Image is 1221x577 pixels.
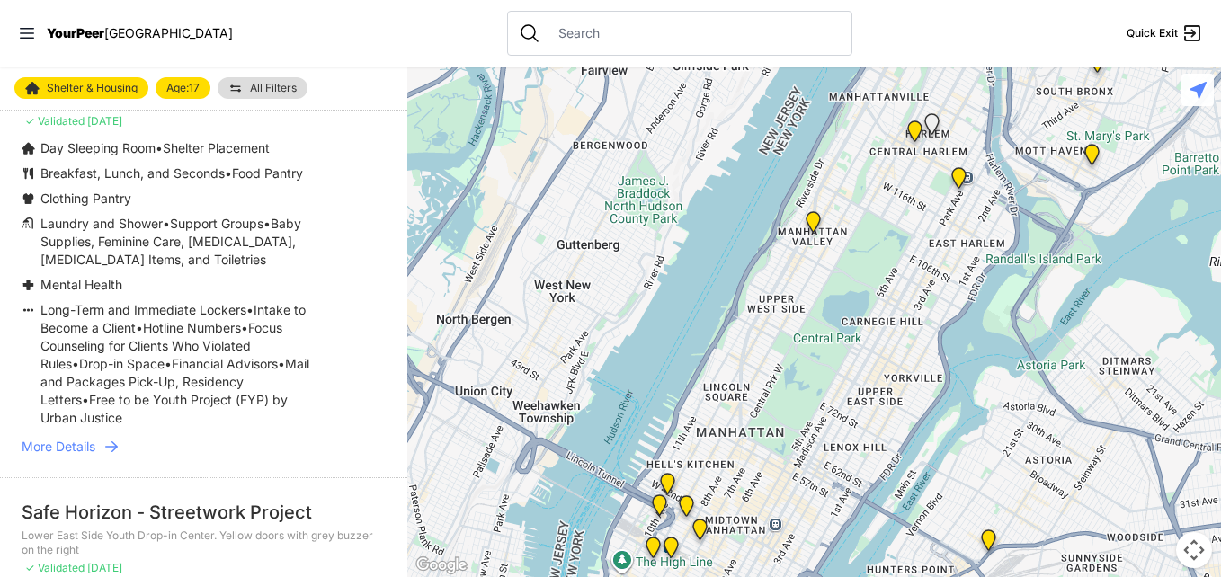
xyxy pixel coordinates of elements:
a: Quick Exit [1127,22,1203,44]
span: [DATE] [87,561,122,574]
span: Support Groups [170,216,263,231]
span: Mail and Packages Pick-Up, Residency Letters [40,356,309,407]
a: YourPeer[GEOGRAPHIC_DATA] [47,28,233,39]
span: YourPeer [47,25,104,40]
a: Open this area in Google Maps (opens a new window) [412,554,471,577]
div: ServiceLine [660,537,682,565]
span: Financial Advisors [172,356,278,371]
span: Baby Supplies, Feminine Care, [MEDICAL_DATA], [MEDICAL_DATA] Items, and Toiletries [40,216,301,267]
button: Map camera controls [1176,532,1212,568]
div: Trinity Lutheran Church [802,211,824,240]
a: Age:17 [156,77,210,99]
span: • [163,216,170,231]
span: • [165,356,172,371]
span: Laundry and Shower [40,216,163,231]
span: Drop-in Space [79,356,165,371]
span: Breakfast, Lunch, and Seconds [40,165,225,181]
span: Day Sleeping Room [40,140,156,155]
span: Focus Counseling for Clients Who Violated Rules [40,320,282,371]
a: All Filters [218,77,307,99]
div: Queens - Main Office [977,529,1000,558]
span: • [136,320,143,335]
span: • [82,392,89,407]
span: ✓ Validated [25,561,85,574]
span: [GEOGRAPHIC_DATA] [104,25,233,40]
span: ✓ Validated [25,114,85,128]
span: Shelter & Housing [47,83,138,93]
span: More Details [22,438,95,456]
div: Bailey House, Inc. [948,167,970,196]
span: Clothing Pantry [40,191,131,206]
span: • [241,320,248,335]
a: Shelter & Housing [14,77,148,99]
span: All Filters [250,83,297,93]
input: Search [548,24,841,42]
span: Long-Term and Immediate Lockers [40,302,246,317]
span: • [156,140,163,155]
span: Food Pantry [232,165,303,181]
div: New York [656,473,679,502]
div: Young Adult Residence [921,113,943,142]
span: • [225,165,232,181]
span: Age: 17 [166,83,200,93]
span: Free to be Youth Project (FYP) by Urban Justice [40,392,288,425]
div: DYCD Youth Drop-in Center [675,495,698,524]
span: Quick Exit [1127,26,1178,40]
span: • [263,216,271,231]
span: • [278,356,285,371]
span: [DATE] [87,114,122,128]
span: • [72,356,79,371]
span: • [246,302,254,317]
span: Hotline Numbers [143,320,241,335]
div: Sylvia's Place [648,494,671,523]
img: Google [412,554,471,577]
p: Lower East Side Youth Drop-in Center. Yellow doors with grey buzzer on the right [22,528,386,557]
a: More Details [22,438,386,456]
div: Chelsea [642,537,664,565]
span: Mental Health [40,277,122,292]
div: Uptown/Harlem DYCD Youth Drop-in Center [904,120,926,149]
div: Main Office [689,519,711,547]
div: Safe Horizon - Streetwork Project [22,500,386,525]
span: Shelter Placement [163,140,270,155]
